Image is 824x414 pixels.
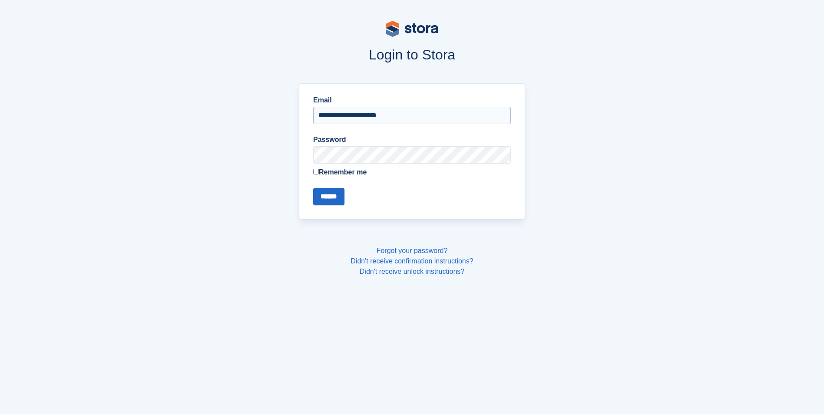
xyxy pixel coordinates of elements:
input: Remember me [313,169,319,174]
a: Didn't receive confirmation instructions? [351,257,473,265]
label: Email [313,95,511,105]
h1: Login to Stora [133,47,691,62]
img: stora-logo-53a41332b3708ae10de48c4981b4e9114cc0af31d8433b30ea865607fb682f29.svg [386,21,438,37]
label: Password [313,135,511,145]
label: Remember me [313,167,511,177]
a: Didn't receive unlock instructions? [360,268,464,275]
a: Forgot your password? [377,247,448,254]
